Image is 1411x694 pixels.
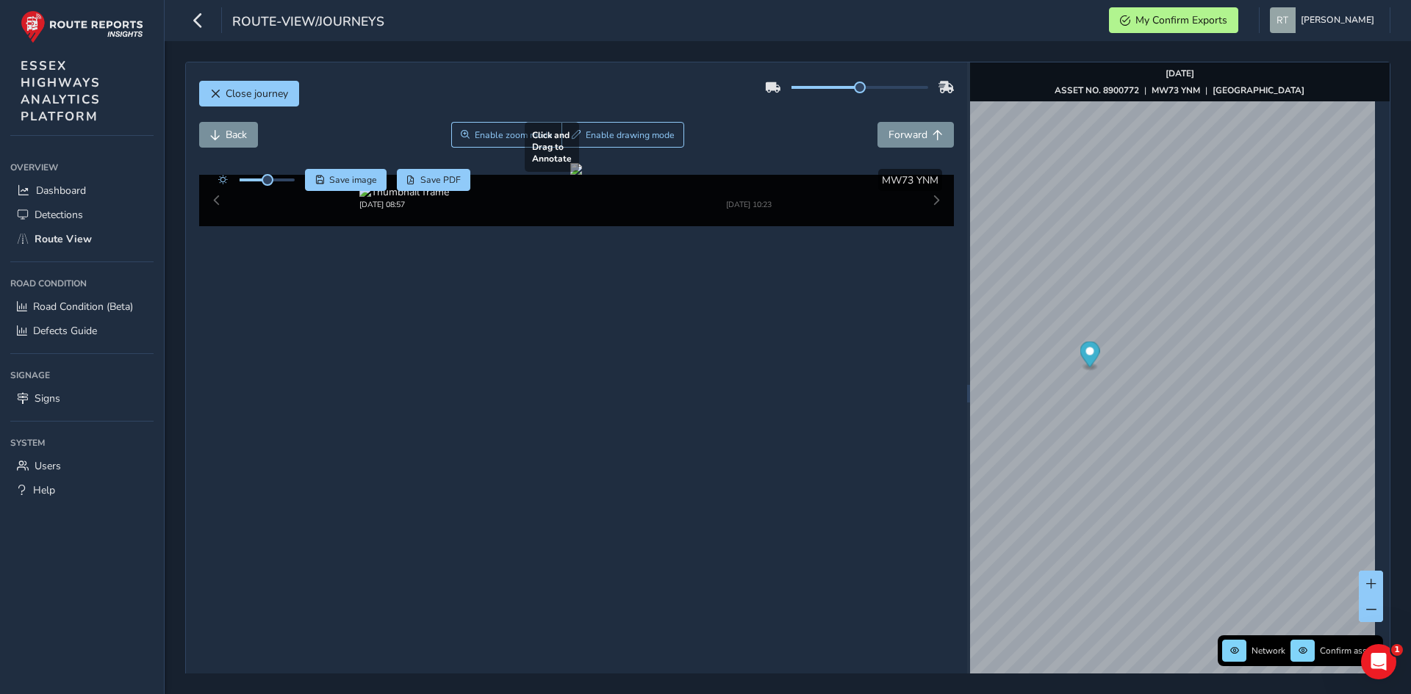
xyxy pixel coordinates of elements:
[10,272,154,294] div: Road Condition
[10,432,154,454] div: System
[704,185,794,199] img: Thumbnail frame
[888,128,927,142] span: Forward
[10,203,154,227] a: Detections
[475,129,553,141] span: Enable zoom mode
[704,199,794,210] div: [DATE] 10:23
[1055,84,1304,96] div: | |
[1055,84,1139,96] strong: ASSET NO. 8900772
[10,227,154,251] a: Route View
[359,185,449,199] img: Thumbnail frame
[226,128,247,142] span: Back
[1270,7,1296,33] img: diamond-layout
[33,300,133,314] span: Road Condition (Beta)
[199,122,258,148] button: Back
[1109,7,1238,33] button: My Confirm Exports
[1391,644,1403,656] span: 1
[1301,7,1374,33] span: [PERSON_NAME]
[397,169,471,191] button: PDF
[561,122,684,148] button: Draw
[35,208,83,222] span: Detections
[882,173,938,187] span: MW73 YNM
[10,386,154,411] a: Signs
[10,454,154,478] a: Users
[10,294,154,319] a: Road Condition (Beta)
[877,122,954,148] button: Forward
[36,184,86,198] span: Dashboard
[305,169,387,191] button: Save
[1166,68,1194,79] strong: [DATE]
[33,324,97,338] span: Defects Guide
[1213,84,1304,96] strong: [GEOGRAPHIC_DATA]
[1135,13,1227,27] span: My Confirm Exports
[199,81,299,106] button: Close journey
[226,87,288,101] span: Close journey
[1080,341,1099,372] div: Map marker
[21,57,101,125] span: ESSEX HIGHWAYS ANALYTICS PLATFORM
[21,10,143,43] img: rr logo
[10,364,154,386] div: Signage
[359,199,449,210] div: [DATE] 08:57
[1361,644,1396,679] iframe: Intercom live chat
[420,174,461,186] span: Save PDF
[329,174,377,186] span: Save image
[35,232,92,246] span: Route View
[232,12,384,33] span: route-view/journeys
[586,129,675,141] span: Enable drawing mode
[35,459,61,473] span: Users
[1252,645,1285,657] span: Network
[1320,645,1379,657] span: Confirm assets
[451,122,562,148] button: Zoom
[10,178,154,203] a: Dashboard
[10,156,154,178] div: Overview
[1270,7,1379,33] button: [PERSON_NAME]
[35,391,60,405] span: Signs
[1152,84,1200,96] strong: MW73 YNM
[10,319,154,343] a: Defects Guide
[10,478,154,502] a: Help
[33,483,55,497] span: Help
